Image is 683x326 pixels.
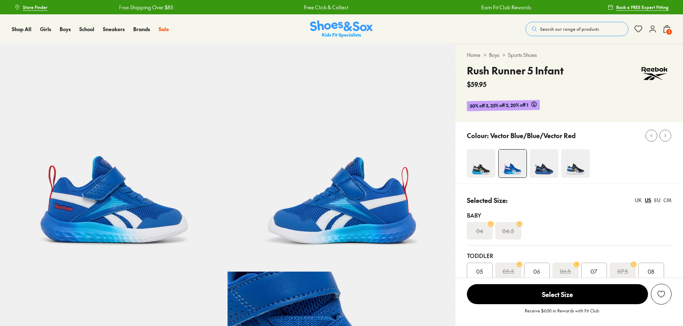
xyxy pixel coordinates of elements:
[40,25,51,33] a: Girls
[530,149,558,178] img: 4-567980_1
[467,195,508,205] p: Selected Size:
[503,267,514,276] s: 05.5
[133,25,150,33] a: Brands
[525,307,599,320] p: Receive $6.00 in Rewards with Fit Club
[467,284,648,304] span: Select Size
[476,227,483,235] s: 04
[467,284,648,305] button: Select Size
[304,4,348,11] a: Free Click & Collect
[467,79,487,89] span: $59.95
[467,131,489,140] p: Colour:
[540,26,599,32] span: Search our range of products
[663,21,671,37] button: 3
[525,22,628,36] button: Search our range of products
[467,211,672,219] div: Baby
[481,4,531,11] a: Earn Fit Club Rewards
[651,284,672,305] button: Add to Wishlist
[467,63,564,78] h4: Rush Runner 5 Infant
[467,251,672,260] div: Toddler
[476,267,483,276] span: 05
[654,196,660,204] div: EU
[489,51,499,59] a: Boys
[103,25,125,33] a: Sneakers
[635,196,642,204] div: UK
[502,227,514,235] s: 04.5
[499,150,527,177] img: 4-567984_1
[467,51,672,59] div: > >
[469,101,528,110] span: 30% off 3, 25% off 2, 20% off 1
[310,20,373,38] a: Shoes & Sox
[608,1,669,14] a: Book a FREE Expert Fitting
[645,196,651,204] div: US
[637,63,672,84] img: Vendor logo
[12,25,31,33] a: Shop All
[60,25,71,33] a: Boys
[119,4,173,11] a: Free Shipping Over $85
[467,51,480,59] a: Home
[228,44,455,272] img: 5-567985_1
[560,267,571,276] s: 06.5
[533,267,540,276] span: 06
[648,267,654,276] span: 08
[663,196,672,204] div: CM
[159,25,169,33] a: Sale
[23,4,48,10] span: Store Finder
[490,131,576,140] p: Vector Blue/Blue/Vector Red
[665,28,673,35] span: 3
[617,267,628,276] s: 07.5
[590,267,597,276] span: 07
[14,1,48,14] a: Store Finder
[616,4,669,10] span: Book a FREE Expert Fitting
[310,20,373,38] img: SNS_Logo_Responsive.svg
[79,25,94,33] a: School
[467,149,495,178] img: 4-567988_1
[561,149,590,178] img: 4-567976_1
[508,51,537,59] a: Sports Shoes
